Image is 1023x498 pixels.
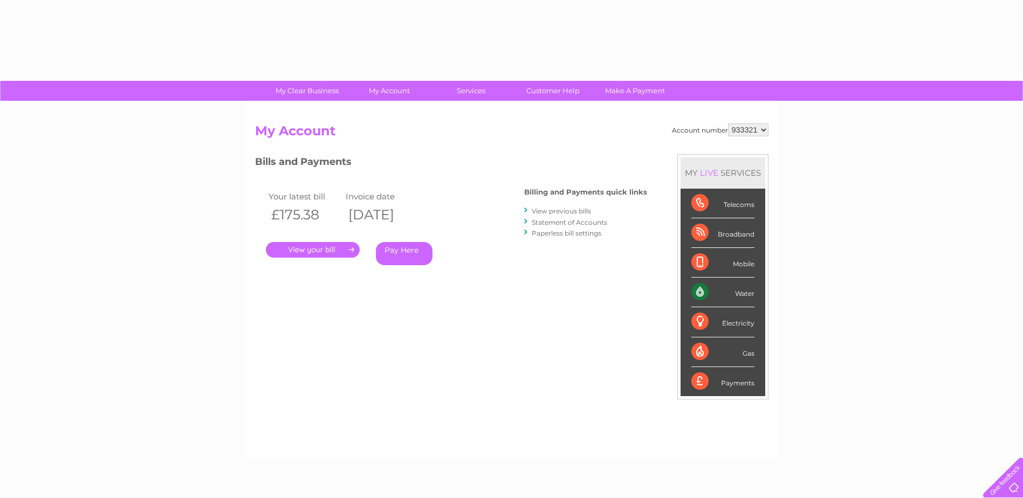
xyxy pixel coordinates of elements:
[691,278,754,307] div: Water
[343,204,421,226] th: [DATE]
[698,168,720,178] div: LIVE
[672,123,768,136] div: Account number
[266,242,360,258] a: .
[532,207,591,215] a: View previous bills
[266,189,344,204] td: Your latest bill
[266,204,344,226] th: £175.38
[255,154,647,173] h3: Bills and Payments
[427,81,516,101] a: Services
[263,81,352,101] a: My Clear Business
[345,81,434,101] a: My Account
[691,337,754,367] div: Gas
[681,157,765,188] div: MY SERVICES
[532,229,601,237] a: Paperless bill settings
[691,189,754,218] div: Telecoms
[591,81,679,101] a: Make A Payment
[691,248,754,278] div: Mobile
[691,367,754,396] div: Payments
[524,188,647,196] h4: Billing and Payments quick links
[532,218,607,226] a: Statement of Accounts
[343,189,421,204] td: Invoice date
[691,307,754,337] div: Electricity
[509,81,598,101] a: Customer Help
[255,123,768,144] h2: My Account
[691,218,754,248] div: Broadband
[376,242,432,265] a: Pay Here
